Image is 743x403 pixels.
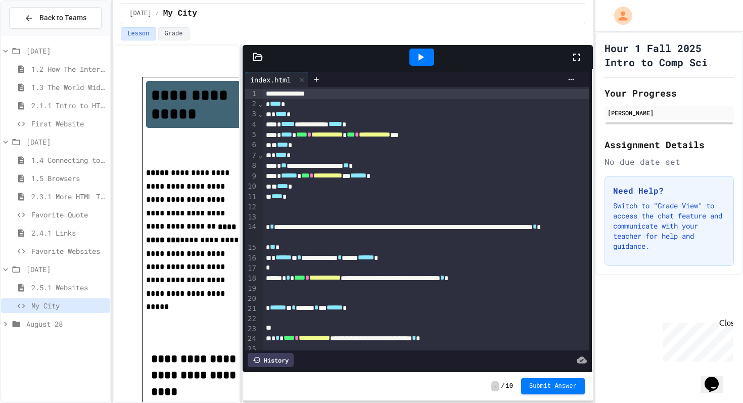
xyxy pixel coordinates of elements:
span: Back to Teams [39,13,86,23]
span: 1.4 Connecting to a Website [31,155,106,165]
iframe: chat widget [701,363,733,393]
span: August 28 [26,319,106,329]
span: [DATE] [26,137,106,147]
span: / [156,10,159,18]
p: Switch to "Grade View" to access the chat feature and communicate with your teacher for help and ... [613,201,725,251]
div: My Account [603,4,635,27]
button: Lesson [121,27,156,40]
span: My City [163,8,197,20]
span: 2.4.1 Links [31,228,106,238]
span: [DATE] [26,46,106,56]
span: / [501,382,504,390]
span: First Website [31,118,106,129]
span: 2.3.1 More HTML Tags [31,191,106,202]
iframe: chat widget [659,319,733,362]
span: 10 [506,382,513,390]
h2: Assignment Details [605,138,734,152]
span: [DATE] [129,10,151,18]
span: Favorite Websites [31,246,106,256]
span: [DATE] [26,264,106,275]
h2: Your Progress [605,86,734,100]
span: My City [31,300,106,311]
span: 1.5 Browsers [31,173,106,184]
span: Favorite Quote [31,209,106,220]
button: Back to Teams [9,7,102,29]
span: 1.3 The World Wide Web [31,82,106,93]
span: Submit Answer [529,382,577,390]
span: 1.2 How The Internet Works [31,64,106,74]
span: 2.5.1 Websites [31,282,106,293]
h1: Hour 1 Fall 2025 Intro to Comp Sci [605,41,734,69]
span: - [491,381,499,391]
span: 2.1.1 Intro to HTML [31,100,106,111]
button: Submit Answer [521,378,585,394]
div: No due date set [605,156,734,168]
div: [PERSON_NAME] [608,108,731,117]
button: Grade [158,27,190,40]
div: Chat with us now!Close [4,4,70,64]
h3: Need Help? [613,185,725,197]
